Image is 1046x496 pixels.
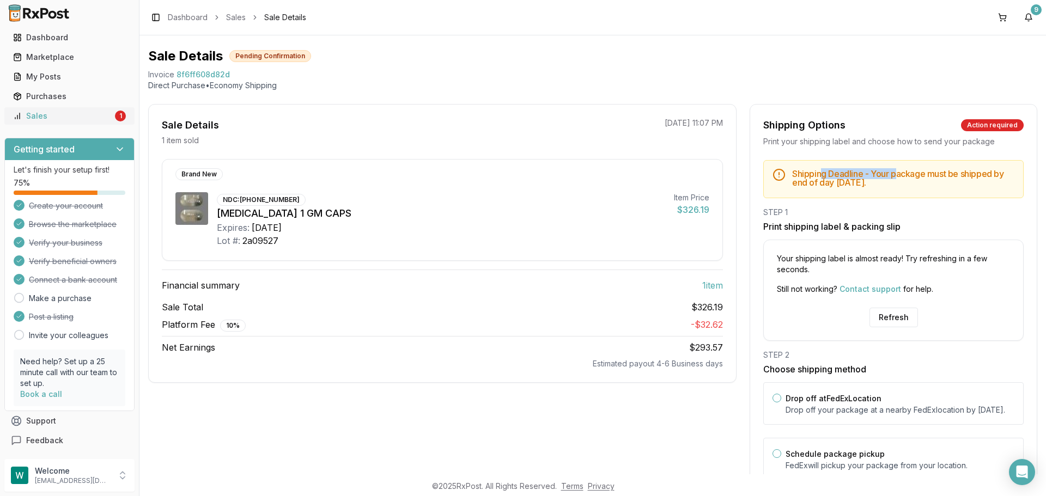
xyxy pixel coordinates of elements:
span: Sale Details [264,12,306,23]
div: Sales [13,111,113,121]
p: [DATE] 11:07 PM [665,118,723,128]
nav: breadcrumb [168,12,306,23]
label: Schedule package pickup [786,449,885,458]
div: My Posts [13,71,126,82]
div: Estimated payout 4-6 Business days [162,358,723,369]
a: Terms [561,481,583,491]
button: Feedback [4,431,135,450]
span: Financial summary [162,279,240,292]
a: Sales1 [9,106,130,126]
div: Open Intercom Messenger [1009,459,1035,485]
h1: Sale Details [148,47,223,65]
p: Your shipping label is almost ready! Try refreshing in a few seconds. [777,253,1010,275]
div: NDC: [PHONE_NUMBER] [217,194,306,206]
div: $326.19 [674,203,709,216]
div: Marketplace [13,52,126,63]
a: Marketplace [9,47,130,67]
div: Dashboard [13,32,126,43]
a: Make a purchase [29,293,92,304]
h3: Getting started [14,143,75,156]
span: Verify your business [29,237,102,248]
div: 2a09527 [242,234,278,247]
div: 10 % [220,320,246,332]
span: Connect a bank account [29,274,117,285]
h3: Choose shipping method [763,363,1024,376]
a: My Posts [9,67,130,87]
div: 9 [1031,4,1042,15]
span: Verify beneficial owners [29,256,117,267]
p: Welcome [35,466,111,476]
div: Brand New [175,168,223,180]
a: Privacy [588,481,615,491]
p: Direct Purchase • Economy Shipping [148,80,1037,91]
p: Let's finish your setup first! [14,164,125,175]
a: Invite your colleagues [29,330,108,341]
p: 1 item sold [162,135,199,146]
p: Still not working? for help. [777,284,1010,295]
div: Item Price [674,192,709,203]
span: Post a listing [29,311,74,322]
button: My Posts [4,68,135,85]
h3: Print shipping label & packing slip [763,220,1024,233]
div: [MEDICAL_DATA] 1 GM CAPS [217,206,665,221]
span: 75 % [14,177,30,188]
a: Purchases [9,87,130,106]
div: 1 [115,111,126,121]
div: Print your shipping label and choose how to send your package [763,136,1024,147]
span: $326.19 [691,301,723,314]
img: RxPost Logo [4,4,74,22]
div: STEP 1 [763,207,1024,218]
button: Dashboard [4,29,135,46]
span: Create your account [29,200,103,211]
p: Need help? Set up a 25 minute call with our team to set up. [20,356,119,389]
span: 1 item [702,279,723,292]
p: FedEx will pickup your package from your location. [786,460,1014,471]
button: Sales1 [4,107,135,125]
span: 8f6ff608d82d [177,69,230,80]
div: Pending Confirmation [229,50,311,62]
button: Support [4,411,135,431]
span: Net Earnings [162,341,215,354]
h5: Shipping Deadline - Your package must be shipped by end of day [DATE] . [792,169,1014,187]
div: Purchases [13,91,126,102]
span: Browse the marketplace [29,219,117,230]
button: 9 [1020,9,1037,26]
div: Shipping Options [763,118,846,133]
img: Vascepa 1 GM CAPS [175,192,208,225]
button: Marketplace [4,48,135,66]
button: Refresh [869,308,918,327]
label: Drop off at FedEx Location [786,394,881,403]
span: $293.57 [689,342,723,353]
a: Sales [226,12,246,23]
a: Book a call [20,389,62,399]
span: Platform Fee [162,318,246,332]
div: Expires: [217,221,250,234]
div: Invoice [148,69,174,80]
div: STEP 2 [763,350,1024,360]
span: - $32.62 [691,319,723,330]
div: Action required [961,119,1024,131]
div: Sale Details [162,118,219,133]
img: User avatar [11,467,28,484]
span: Sale Total [162,301,203,314]
a: Dashboard [168,12,208,23]
span: Feedback [26,435,63,446]
div: Lot #: [217,234,240,247]
div: [DATE] [252,221,282,234]
button: Purchases [4,88,135,105]
a: Dashboard [9,28,130,47]
p: Drop off your package at a nearby FedEx location by [DATE] . [786,405,1014,415]
p: [EMAIL_ADDRESS][DOMAIN_NAME] [35,476,111,485]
